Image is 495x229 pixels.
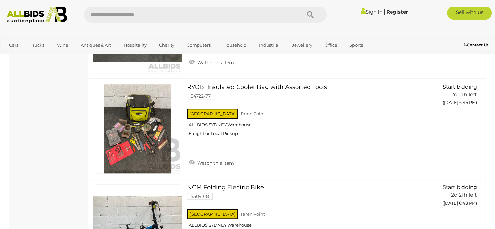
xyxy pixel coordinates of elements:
a: Sign In [360,9,382,15]
a: RYOBI Insulated Cooler Bag with Assorted Tools 54722-77 [GEOGRAPHIC_DATA] Taren Point ALLBIDS SYD... [192,84,414,141]
a: Computers [183,40,215,50]
a: Contact Us [464,41,490,49]
a: Wine [53,40,73,50]
a: Watch this item [187,57,236,67]
span: Watch this item [196,60,234,65]
a: Antiques & Art [76,40,115,50]
a: Start bidding 2d 21h left ([DATE] 6:45 PM) [424,84,479,109]
a: Trucks [26,40,48,50]
span: Start bidding [443,84,477,90]
span: Watch this item [196,160,234,166]
a: Sell with us [447,7,492,20]
img: Allbids.com.au [4,7,71,23]
a: Start bidding 2d 21h left ([DATE] 6:48 PM) [424,184,479,209]
a: Household [219,40,251,50]
span: | [383,8,385,15]
a: Charity [155,40,179,50]
a: Industrial [255,40,284,50]
a: Watch this item [187,157,236,167]
a: Jewellery [288,40,316,50]
a: Office [321,40,341,50]
span: Start bidding [443,184,477,190]
button: Search [294,7,327,23]
a: Hospitality [119,40,151,50]
a: [GEOGRAPHIC_DATA] [5,50,60,61]
a: Sports [345,40,367,50]
b: Contact Us [464,42,488,47]
a: Cars [5,40,22,50]
a: Register [386,9,407,15]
